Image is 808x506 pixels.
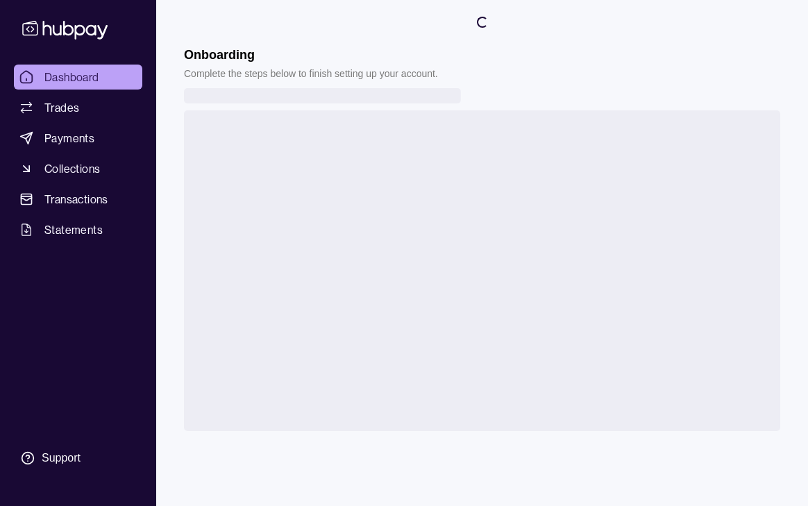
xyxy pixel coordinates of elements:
span: Dashboard [44,69,99,85]
a: Statements [14,217,142,242]
a: Transactions [14,187,142,212]
span: Collections [44,160,100,177]
h1: Onboarding [184,47,438,62]
a: Payments [14,126,142,151]
span: Trades [44,99,79,116]
p: Complete the steps below to finish setting up your account. [184,66,438,81]
a: Trades [14,95,142,120]
span: Statements [44,221,103,238]
a: Dashboard [14,65,142,90]
span: Transactions [44,191,108,208]
span: Payments [44,130,94,146]
a: Support [14,444,142,473]
a: Collections [14,156,142,181]
div: Support [42,450,81,466]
